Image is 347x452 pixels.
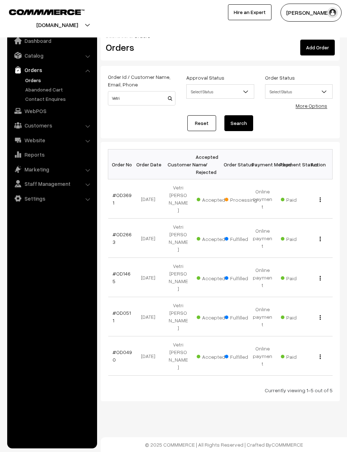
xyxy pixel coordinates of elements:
span: Select Status [186,84,254,99]
a: Reports [9,148,95,161]
a: Hire an Expert [228,4,271,20]
a: Marketing [9,163,95,176]
span: Select Status [265,84,333,99]
th: Order Date [136,149,164,179]
th: Action [305,149,333,179]
button: [PERSON_NAME] [280,4,342,22]
th: Accepted / Rejected [192,149,220,179]
a: More Options [296,103,327,109]
a: COMMMERCE [9,7,72,16]
a: Dashboard [9,34,95,47]
td: [DATE] [136,336,164,376]
td: Online payment [248,258,277,297]
h2: Orders [106,42,175,53]
span: Paid [281,233,317,243]
a: #OD1465 [113,270,131,284]
a: WebPOS [9,104,95,117]
label: Approval Status [186,74,224,81]
a: Staff Management [9,177,95,190]
a: COMMMERCE [271,442,303,448]
a: #OD3691 [113,192,132,206]
span: Accepted [197,351,233,361]
td: Vetri [PERSON_NAME] [164,258,192,297]
a: Abandoned Cart [23,86,95,93]
th: Payment Method [248,149,277,179]
span: Paid [281,273,317,282]
label: Order Id / Customer Name, Email, Phone [108,73,175,88]
td: [DATE] [136,179,164,219]
a: Reset [187,115,216,131]
input: Order Id / Customer Name / Customer Email / Customer Phone [108,91,175,106]
img: user [327,7,338,18]
a: #OD0511 [113,310,131,323]
td: Vetri [PERSON_NAME] [164,336,192,376]
span: Fulfilled [225,351,261,361]
td: Vetri [PERSON_NAME] [164,219,192,258]
img: Menu [320,276,321,281]
span: Fulfilled [225,273,261,282]
img: Menu [320,354,321,359]
th: Order Status [220,149,248,179]
button: Search [224,115,253,131]
td: Vetri [PERSON_NAME] [164,179,192,219]
th: Customer Name [164,149,192,179]
img: Menu [320,197,321,202]
a: Orders [23,76,95,84]
span: Accepted [197,312,233,321]
img: Menu [320,315,321,320]
span: Fulfilled [225,312,261,321]
span: Processing [225,194,261,203]
footer: © 2025 COMMMERCE | All Rights Reserved | Crafted By [101,437,347,452]
div: Currently viewing 1-5 out of 5 [108,386,333,394]
span: Accepted [197,273,233,282]
span: Paid [281,351,317,361]
a: #OD2663 [113,231,132,245]
td: Vetri [PERSON_NAME] [164,297,192,336]
span: Paid [281,194,317,203]
button: [DOMAIN_NAME] [11,16,103,34]
th: Payment Status [277,149,305,179]
td: [DATE] [136,258,164,297]
a: Add Order [300,40,335,55]
label: Order Status [265,74,295,81]
td: Online payment [248,297,277,336]
th: Order No [108,149,136,179]
td: [DATE] [136,219,164,258]
a: Settings [9,192,95,205]
a: Contact Enquires [23,95,95,103]
a: Website [9,134,95,147]
span: Paid [281,312,317,321]
span: Accepted [197,233,233,243]
span: Select Status [265,85,332,98]
td: Online payment [248,219,277,258]
a: Catalog [9,49,95,62]
a: Customers [9,119,95,132]
td: Online payment [248,336,277,376]
a: Orders [9,63,95,76]
img: COMMMERCE [9,9,85,15]
img: Menu [320,237,321,241]
span: Select Status [187,85,254,98]
a: #OD0490 [113,349,132,363]
span: Accepted [197,194,233,203]
span: Fulfilled [225,233,261,243]
td: Online payment [248,179,277,219]
td: [DATE] [136,297,164,336]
